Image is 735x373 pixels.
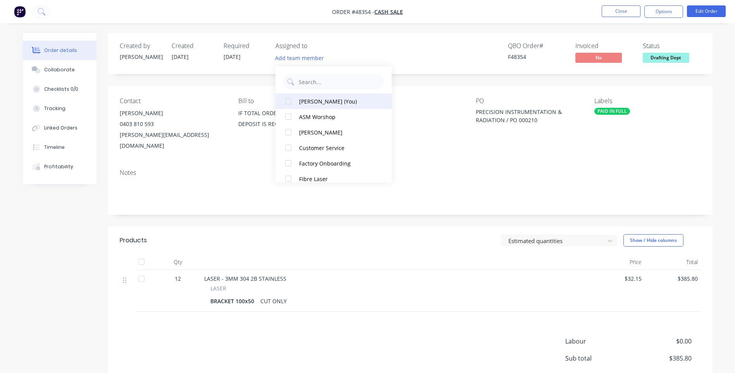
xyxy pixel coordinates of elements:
span: $0.00 [634,337,691,346]
div: Assigned to [275,42,353,50]
button: Linked Orders [23,118,96,138]
div: ASM Worshop [299,113,377,121]
button: Profitability [23,157,96,176]
span: LASER - 3MM 304 2B STAINLESS [204,275,286,282]
a: CASH SALE [374,8,403,16]
div: Profitability [44,163,73,170]
div: Invoiced [575,42,633,50]
span: $32.15 [592,275,642,283]
div: IF TOTAL ORDER IS OVER $100 A 50% DEPOSIT IS REQUIRED [238,108,344,130]
div: Checklists 0/0 [44,86,78,93]
button: Edit Order [687,5,726,17]
span: $385.80 [634,354,691,363]
button: Checklists 0/0 [23,79,96,99]
button: Close [602,5,640,17]
div: Fibre Laser [299,175,377,183]
button: Drafting Dept [643,53,689,64]
div: Created by [120,42,162,50]
button: Order details [23,41,96,60]
div: Labels [594,97,701,105]
button: Timeline [23,138,96,157]
div: Timeline [44,144,65,151]
div: PAID IN FULL [594,108,630,115]
div: CUT ONLY [257,295,290,307]
div: 0403 810 593 [120,119,226,130]
div: QBO Order # [508,42,566,50]
div: Bill to [238,97,344,105]
div: Factory Onboarding [299,159,377,168]
div: Total [645,254,701,270]
div: IF TOTAL ORDER IS OVER $100 A 50% DEPOSIT IS REQUIRED [238,108,344,133]
div: Qty [155,254,201,270]
button: Fibre Laser [275,171,392,186]
input: Search... [298,74,380,90]
div: Notes [120,169,701,176]
button: ASM Worshop [275,109,392,124]
div: Customer Service [299,144,377,152]
span: Drafting Dept [643,53,689,62]
span: [DATE] [172,53,189,60]
div: F48354 [508,53,566,61]
span: Labour [565,337,634,346]
div: Order details [44,47,77,54]
div: PRECISION INSTRUMENTATION & RADIATION / PO 000210 [476,108,573,124]
span: Sub total [565,354,634,363]
button: Collaborate [23,60,96,79]
button: Factory Onboarding [275,155,392,171]
div: BRACKET 100x50 [210,295,257,307]
button: Tracking [23,99,96,118]
div: [PERSON_NAME] [120,108,226,119]
button: Options [644,5,683,18]
div: [PERSON_NAME] [299,128,377,136]
span: $385.80 [648,275,698,283]
button: [PERSON_NAME] [275,124,392,140]
span: No [575,53,622,62]
div: Products [120,236,147,245]
div: Created [172,42,214,50]
button: Show / Hide columns [623,234,683,247]
span: Order #48354 - [332,8,374,16]
span: LASER [210,284,226,292]
div: Status [643,42,701,50]
div: Contact [120,97,226,105]
div: Tracking [44,105,65,112]
div: Pick up [357,97,463,105]
div: PO [476,97,582,105]
div: [PERSON_NAME][EMAIL_ADDRESS][DOMAIN_NAME] [120,130,226,151]
button: Add team member [271,53,328,63]
div: Price [589,254,645,270]
button: Add team member [275,53,328,63]
div: [PERSON_NAME] (You) [299,97,377,105]
img: Factory [14,6,26,17]
button: Customer Service [275,140,392,155]
div: Required [224,42,266,50]
div: Linked Orders [44,124,77,131]
span: 12 [175,275,181,283]
button: [PERSON_NAME] (You) [275,93,392,109]
div: [PERSON_NAME] [120,53,162,61]
div: [PERSON_NAME]0403 810 593[PERSON_NAME][EMAIL_ADDRESS][DOMAIN_NAME] [120,108,226,151]
div: Collaborate [44,66,75,73]
span: [DATE] [224,53,241,60]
